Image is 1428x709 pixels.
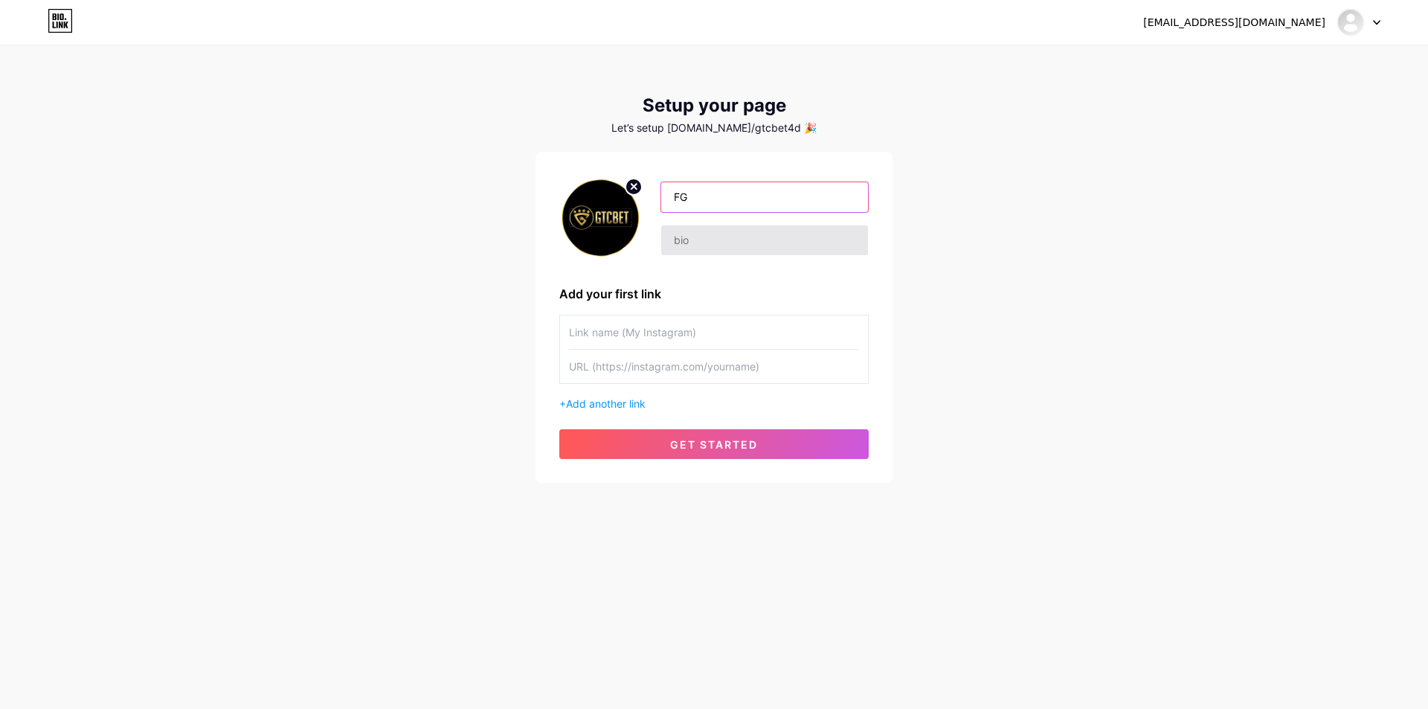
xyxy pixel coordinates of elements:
[1143,15,1325,31] div: [EMAIL_ADDRESS][DOMAIN_NAME]
[661,225,868,255] input: bio
[569,315,859,349] input: Link name (My Instagram)
[569,350,859,383] input: URL (https://instagram.com/yourname)
[559,176,643,261] img: profile pic
[566,397,646,410] span: Add another link
[670,438,758,451] span: get started
[559,429,869,459] button: get started
[559,285,869,303] div: Add your first link
[1337,8,1365,36] img: gtcbet 4d
[535,95,892,116] div: Setup your page
[661,182,868,212] input: Your name
[535,122,892,134] div: Let’s setup [DOMAIN_NAME]/gtcbet4d 🎉
[559,396,869,411] div: +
